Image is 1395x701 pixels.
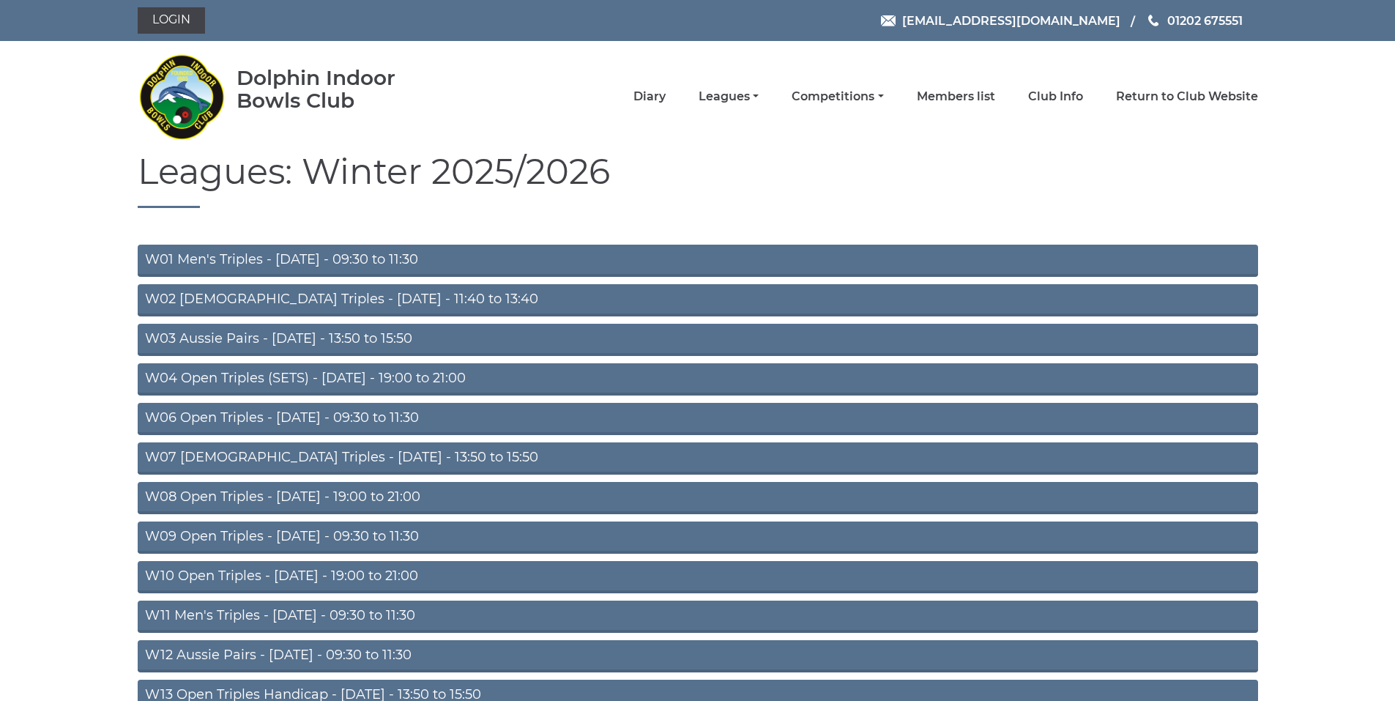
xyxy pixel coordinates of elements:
div: Dolphin Indoor Bowls Club [237,67,442,112]
a: W06 Open Triples - [DATE] - 09:30 to 11:30 [138,403,1258,435]
a: Login [138,7,205,34]
img: Dolphin Indoor Bowls Club [138,45,226,148]
a: W03 Aussie Pairs - [DATE] - 13:50 to 15:50 [138,324,1258,356]
a: W08 Open Triples - [DATE] - 19:00 to 21:00 [138,482,1258,514]
a: Members list [917,89,995,105]
a: Leagues [699,89,759,105]
span: 01202 675551 [1167,13,1243,27]
a: W04 Open Triples (SETS) - [DATE] - 19:00 to 21:00 [138,363,1258,396]
span: [EMAIL_ADDRESS][DOMAIN_NAME] [902,13,1120,27]
h1: Leagues: Winter 2025/2026 [138,152,1258,208]
a: Return to Club Website [1116,89,1258,105]
a: W01 Men's Triples - [DATE] - 09:30 to 11:30 [138,245,1258,277]
img: Phone us [1148,15,1158,26]
img: Email [881,15,896,26]
a: W10 Open Triples - [DATE] - 19:00 to 21:00 [138,561,1258,593]
a: Email [EMAIL_ADDRESS][DOMAIN_NAME] [881,12,1120,30]
a: W11 Men's Triples - [DATE] - 09:30 to 11:30 [138,601,1258,633]
a: Phone us 01202 675551 [1146,12,1243,30]
a: W07 [DEMOGRAPHIC_DATA] Triples - [DATE] - 13:50 to 15:50 [138,442,1258,475]
a: Club Info [1028,89,1083,105]
a: W09 Open Triples - [DATE] - 09:30 to 11:30 [138,522,1258,554]
a: W12 Aussie Pairs - [DATE] - 09:30 to 11:30 [138,640,1258,672]
a: Diary [633,89,666,105]
a: Competitions [792,89,883,105]
a: W02 [DEMOGRAPHIC_DATA] Triples - [DATE] - 11:40 to 13:40 [138,284,1258,316]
